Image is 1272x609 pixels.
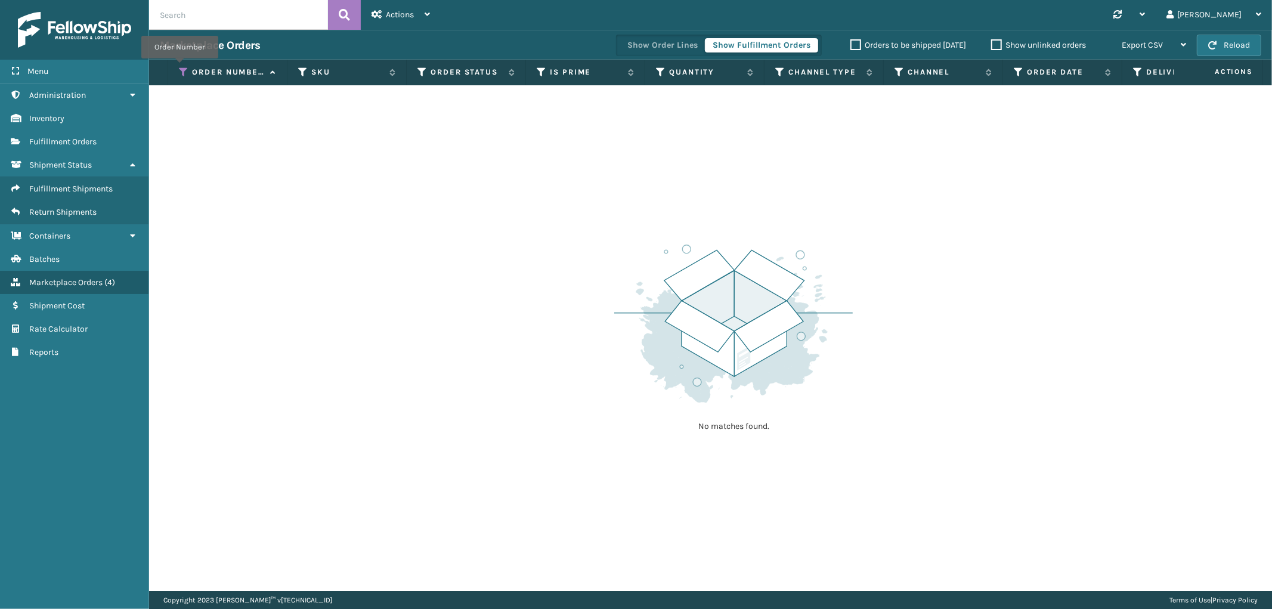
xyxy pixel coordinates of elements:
label: Order Number [192,67,264,78]
label: Channel Type [788,67,861,78]
span: Marketplace Orders [29,277,103,288]
span: Actions [386,10,414,20]
span: Fulfillment Orders [29,137,97,147]
label: Order Status [431,67,503,78]
span: Inventory [29,113,64,123]
a: Privacy Policy [1212,596,1258,604]
label: Orders to be shipped [DATE] [850,40,966,50]
h3: Marketplace Orders [160,38,260,52]
span: Export CSV [1122,40,1163,50]
label: Deliver By Date [1146,67,1218,78]
span: Reports [29,347,58,357]
img: logo [18,12,131,48]
span: Shipment Cost [29,301,85,311]
span: Containers [29,231,70,241]
button: Show Order Lines [620,38,705,52]
label: Order Date [1027,67,1099,78]
div: | [1169,591,1258,609]
span: Administration [29,90,86,100]
span: Return Shipments [29,207,97,217]
span: Batches [29,254,60,264]
label: Show unlinked orders [991,40,1086,50]
span: Actions [1177,62,1260,82]
span: Rate Calculator [29,324,88,334]
label: Channel [908,67,980,78]
label: SKU [311,67,383,78]
button: Reload [1197,35,1261,56]
label: Quantity [669,67,741,78]
span: ( 4 ) [104,277,115,288]
span: Menu [27,66,48,76]
button: Show Fulfillment Orders [705,38,818,52]
span: Shipment Status [29,160,92,170]
a: Terms of Use [1169,596,1211,604]
span: Fulfillment Shipments [29,184,113,194]
p: Copyright 2023 [PERSON_NAME]™ v [TECHNICAL_ID] [163,591,332,609]
label: Is Prime [550,67,622,78]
